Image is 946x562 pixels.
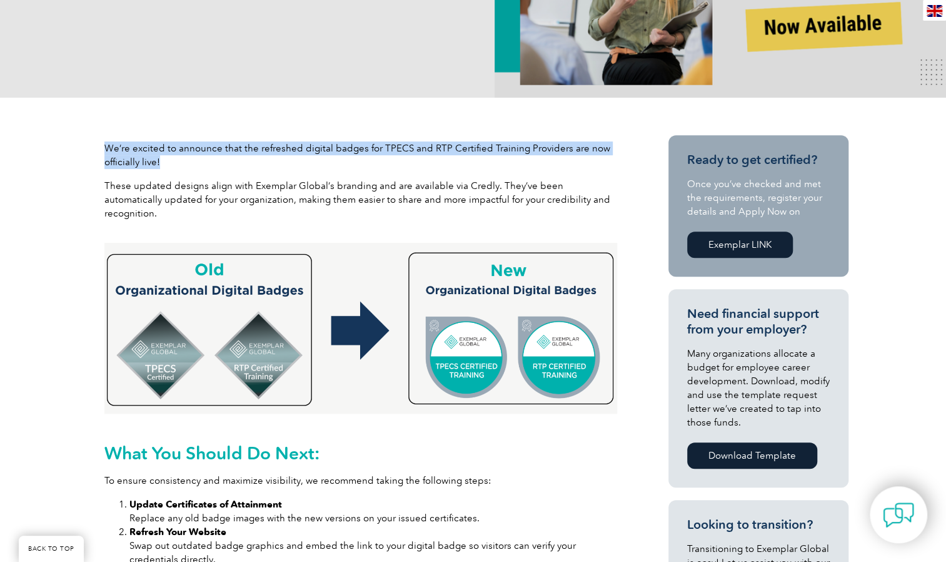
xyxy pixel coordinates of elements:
[104,474,617,488] p: To ensure consistency and maximize visibility, we recommend taking the following steps:
[104,443,617,463] h2: What You Should Do Next:
[687,517,830,533] h3: Looking to transition?
[129,498,617,525] li: Replace any old badge images with the new versions on your issued certificates.
[104,179,617,220] p: These updated designs align with Exemplar Global’s branding and are available via Credly. They’ve...
[19,536,84,562] a: BACK TO TOP
[883,499,914,531] img: contact-chat.png
[104,243,617,414] img: tp badges
[687,177,830,218] p: Once you’ve checked and met the requirements, register your details and Apply Now on
[129,499,282,510] strong: Update Certificates of Attainment
[129,526,226,538] strong: Refresh Your Website
[687,306,830,337] h3: Need financial support from your employer?
[687,152,830,168] h3: Ready to get certified?
[687,232,793,258] a: Exemplar LINK
[104,141,617,169] p: We’re excited to announce that the refreshed digital badges for TPECS and RTP Certified Training ...
[687,442,817,469] a: Download Template
[687,347,830,429] p: Many organizations allocate a budget for employee career development. Download, modify and use th...
[927,5,942,17] img: en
